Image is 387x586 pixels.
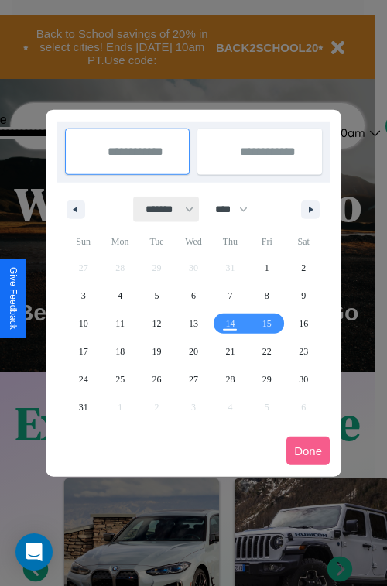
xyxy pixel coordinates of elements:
[65,229,101,254] span: Sun
[139,229,175,254] span: Tue
[175,310,211,338] button: 13
[175,229,211,254] span: Wed
[139,282,175,310] button: 5
[79,338,88,365] span: 17
[212,338,248,365] button: 21
[189,365,198,393] span: 27
[248,229,285,254] span: Fri
[286,229,322,254] span: Sat
[65,338,101,365] button: 17
[265,282,269,310] span: 8
[225,365,235,393] span: 28
[262,310,272,338] span: 15
[286,437,330,465] button: Done
[286,254,322,282] button: 2
[139,310,175,338] button: 12
[189,310,198,338] span: 13
[248,282,285,310] button: 8
[8,267,19,330] div: Give Feedback
[212,365,248,393] button: 28
[79,393,88,421] span: 31
[248,338,285,365] button: 22
[152,365,162,393] span: 26
[115,310,125,338] span: 11
[286,365,322,393] button: 30
[248,310,285,338] button: 15
[228,282,232,310] span: 7
[65,310,101,338] button: 10
[101,365,138,393] button: 25
[189,338,198,365] span: 20
[286,338,322,365] button: 23
[299,365,308,393] span: 30
[265,254,269,282] span: 1
[101,310,138,338] button: 11
[139,365,175,393] button: 26
[175,282,211,310] button: 6
[191,282,196,310] span: 6
[139,338,175,365] button: 19
[262,365,272,393] span: 29
[299,338,308,365] span: 23
[212,229,248,254] span: Thu
[212,282,248,310] button: 7
[299,310,308,338] span: 16
[286,310,322,338] button: 16
[301,254,306,282] span: 2
[225,310,235,338] span: 14
[152,310,162,338] span: 12
[286,282,322,310] button: 9
[79,365,88,393] span: 24
[248,254,285,282] button: 1
[175,338,211,365] button: 20
[79,310,88,338] span: 10
[248,365,285,393] button: 29
[155,282,159,310] span: 5
[65,282,101,310] button: 3
[101,338,138,365] button: 18
[175,365,211,393] button: 27
[301,282,306,310] span: 9
[118,282,122,310] span: 4
[101,229,138,254] span: Mon
[225,338,235,365] span: 21
[152,338,162,365] span: 19
[65,365,101,393] button: 24
[212,310,248,338] button: 14
[115,365,125,393] span: 25
[115,338,125,365] span: 18
[101,282,138,310] button: 4
[81,282,86,310] span: 3
[262,338,272,365] span: 22
[15,533,53,571] div: Open Intercom Messenger
[65,393,101,421] button: 31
